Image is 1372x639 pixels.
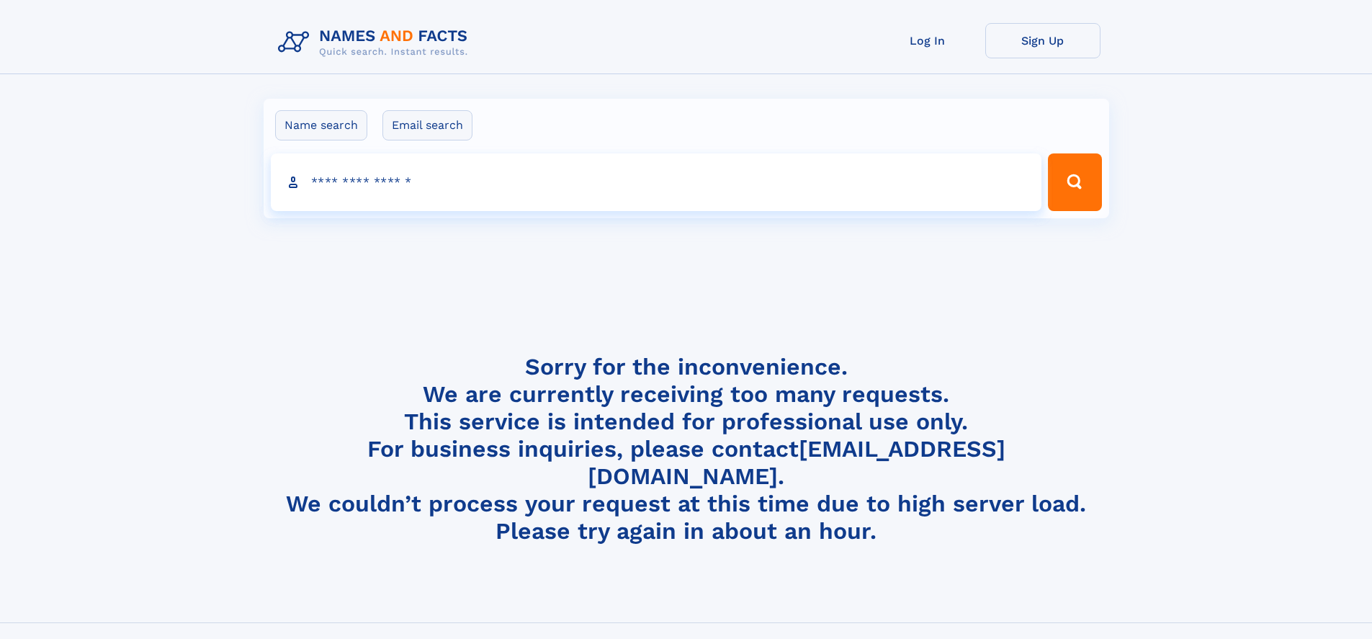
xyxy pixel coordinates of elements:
[588,435,1005,490] a: [EMAIL_ADDRESS][DOMAIN_NAME]
[275,110,367,140] label: Name search
[272,23,480,62] img: Logo Names and Facts
[382,110,472,140] label: Email search
[1048,153,1101,211] button: Search Button
[870,23,985,58] a: Log In
[271,153,1042,211] input: search input
[272,353,1100,545] h4: Sorry for the inconvenience. We are currently receiving too many requests. This service is intend...
[985,23,1100,58] a: Sign Up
